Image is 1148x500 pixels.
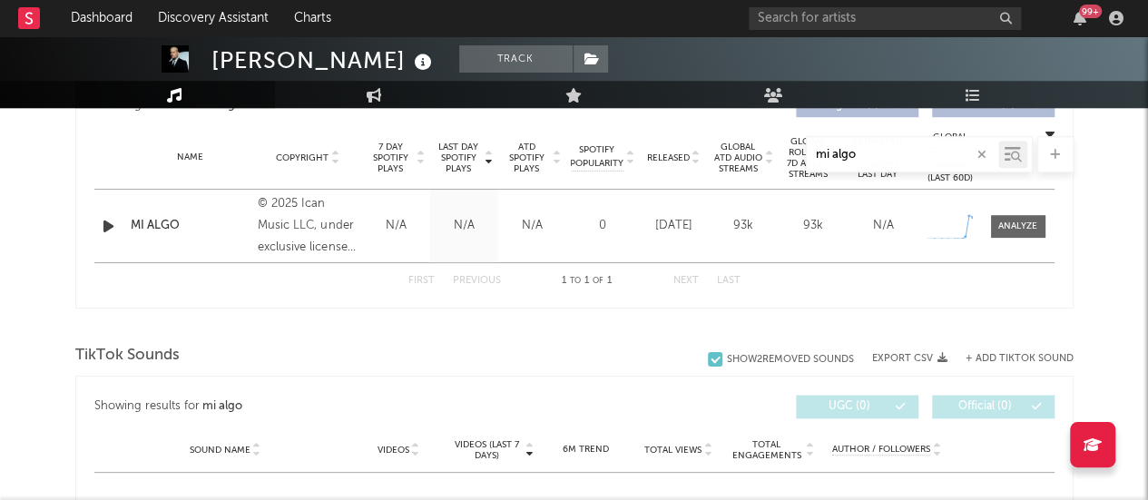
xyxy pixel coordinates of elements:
[923,131,977,185] div: Global Streaming Trend (Last 60D)
[730,439,803,461] span: Total Engagements
[932,395,1055,418] button: Official(0)
[717,276,741,286] button: Last
[749,7,1021,30] input: Search for artists
[543,443,627,456] div: 6M Trend
[378,445,409,456] span: Videos
[1074,11,1086,25] button: 99+
[872,353,947,364] button: Export CSV
[947,354,1074,364] button: + Add TikTok Sound
[944,401,1027,412] span: Official ( 0 )
[713,217,774,235] div: 93k
[644,445,702,456] span: Total Views
[258,193,357,259] div: © 2025 Ican Music LLC, under exclusive license to Warner Music Latina Inc.
[853,217,914,235] div: N/A
[211,45,437,75] div: [PERSON_NAME]
[643,217,704,235] div: [DATE]
[75,345,180,367] span: TikTok Sounds
[570,277,581,285] span: to
[537,270,637,292] div: 1 1 1
[453,276,501,286] button: Previous
[571,217,634,235] div: 0
[593,277,603,285] span: of
[966,354,1074,364] button: + Add TikTok Sound
[796,395,918,418] button: UGC(0)
[367,217,426,235] div: N/A
[459,45,573,73] button: Track
[807,148,998,162] input: Search by song name or URL
[131,217,250,235] a: MI ALGO
[673,276,699,286] button: Next
[783,217,844,235] div: 93k
[1079,5,1102,18] div: 99 +
[435,217,494,235] div: N/A
[808,401,891,412] span: UGC ( 0 )
[94,395,574,418] div: Showing results for
[832,444,930,456] span: Author / Followers
[449,439,523,461] span: Videos (last 7 days)
[202,396,242,417] div: mi algo
[190,445,250,456] span: Sound Name
[408,276,435,286] button: First
[727,354,854,366] div: Show 2 Removed Sounds
[503,217,562,235] div: N/A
